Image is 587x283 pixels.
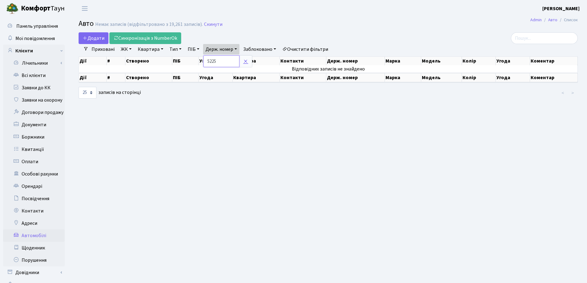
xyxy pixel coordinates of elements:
[79,65,578,73] td: Відповідних записів не знайдено
[109,32,181,44] a: Синхронізація з NumberOk
[3,156,65,168] a: Оплати
[530,17,542,23] a: Admin
[548,17,557,23] a: Авто
[3,45,65,57] a: Клієнти
[79,57,107,65] th: Дії
[79,87,141,99] label: записів на сторінці
[199,73,233,82] th: Угода
[15,35,55,42] span: Мої повідомлення
[462,57,496,65] th: Колір
[204,22,222,27] a: Скинути
[3,32,65,45] a: Мої повідомлення
[3,168,65,180] a: Особові рахунки
[125,57,172,65] th: Створено
[185,44,202,55] a: ПІБ
[16,23,58,30] span: Панель управління
[83,35,104,42] span: Додати
[79,73,107,82] th: Дії
[233,57,280,65] th: Квартира
[3,20,65,32] a: Панель управління
[3,69,65,82] a: Всі клієнти
[280,57,327,65] th: Контакти
[7,57,65,69] a: Лічильники
[118,44,134,55] a: ЖК
[3,205,65,217] a: Контакти
[521,14,587,26] nav: breadcrumb
[3,143,65,156] a: Квитанції
[79,18,94,29] span: Авто
[496,57,530,65] th: Угода
[3,192,65,205] a: Посвідчення
[3,94,65,106] a: Заявки на охорону
[3,180,65,192] a: Орендарі
[280,44,331,55] a: Очистити фільтри
[6,2,18,15] img: logo.png
[21,3,51,13] b: Комфорт
[326,73,385,82] th: Держ. номер
[3,242,65,254] a: Щоденник
[280,73,327,82] th: Контакти
[385,57,421,65] th: Марка
[125,73,172,82] th: Створено
[3,217,65,229] a: Адреси
[167,44,184,55] a: Тип
[385,73,421,82] th: Марка
[79,32,108,44] a: Додати
[530,73,578,82] th: Коментар
[21,3,65,14] span: Таун
[3,119,65,131] a: Документи
[172,57,199,65] th: ПІБ
[135,44,166,55] a: Квартира
[542,5,580,12] a: [PERSON_NAME]
[203,44,239,55] a: Держ. номер
[107,73,125,82] th: #
[326,57,385,65] th: Держ. номер
[89,44,117,55] a: Приховані
[511,32,578,44] input: Пошук...
[496,73,530,82] th: Угода
[77,3,92,14] button: Переключити навігацію
[530,57,578,65] th: Коментар
[107,57,125,65] th: #
[3,254,65,266] a: Порушення
[233,73,280,82] th: Квартира
[421,57,462,65] th: Модель
[95,22,203,27] div: Немає записів (відфільтровано з 19,261 записів).
[421,73,462,82] th: Модель
[3,266,65,279] a: Довідники
[3,131,65,143] a: Боржники
[3,82,65,94] a: Заявки до КК
[199,57,233,65] th: Угода
[3,106,65,119] a: Договори продажу
[79,87,96,99] select: записів на сторінці
[557,17,578,23] li: Список
[3,229,65,242] a: Автомобілі
[172,73,199,82] th: ПІБ
[462,73,496,82] th: Колір
[241,44,279,55] a: Заблоковано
